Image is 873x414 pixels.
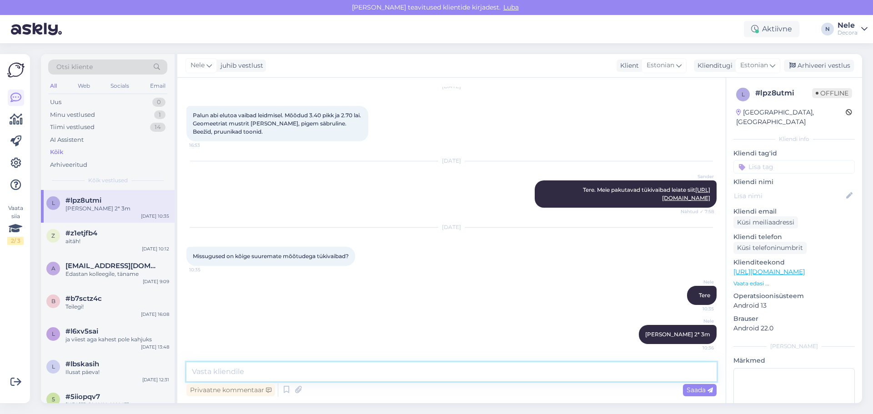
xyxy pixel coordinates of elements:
div: Privaatne kommentaar [186,384,275,396]
div: Küsi telefoninumbrit [733,242,807,254]
div: All [48,80,59,92]
div: Edastan kolleegile, täname [65,270,169,278]
div: Klient [617,61,639,70]
div: Uus [50,98,61,107]
span: Estonian [740,60,768,70]
div: [DATE] 16:08 [141,311,169,318]
div: Arhiveeri vestlus [784,60,854,72]
div: [DATE] 10:35 [141,213,169,219]
div: Web [76,80,92,92]
div: Tiimi vestlused [50,123,95,132]
div: N [821,23,834,35]
div: Socials [109,80,131,92]
div: Küsi meiliaadressi [733,216,798,229]
span: 16:53 [189,142,223,149]
span: #lbskasih [65,360,99,368]
span: l [52,363,55,370]
span: #l6xv5sai [65,327,98,335]
div: Minu vestlused [50,110,95,120]
span: Nele [680,279,714,285]
span: Nele [191,60,205,70]
span: 10:35 [680,305,714,312]
img: Askly Logo [7,61,25,79]
span: 5 [52,396,55,403]
div: [DATE] [186,157,717,165]
p: Märkmed [733,356,855,365]
span: Kõik vestlused [88,176,128,185]
p: Kliendi tag'id [733,149,855,158]
p: Operatsioonisüsteem [733,291,855,301]
div: 2 / 3 [7,237,24,245]
p: Vaata edasi ... [733,279,855,288]
div: Kliendi info [733,135,855,143]
div: juhib vestlust [217,61,263,70]
div: Arhiveeritud [50,160,87,170]
span: Missugused on kõige suuremate mõõtudega tükivaibad? [193,253,349,259]
span: Otsi kliente [56,62,93,72]
div: [PERSON_NAME] [733,342,855,350]
div: [URL][DOMAIN_NAME] [65,401,169,409]
div: [PERSON_NAME] 2* 3m [65,205,169,213]
div: 1 [154,110,166,120]
div: [GEOGRAPHIC_DATA], [GEOGRAPHIC_DATA] [736,108,846,127]
span: Tere. Meie pakutavad tükivaibad leiate siit [583,186,710,201]
div: [DATE] 13:48 [141,344,169,350]
span: b [51,298,55,304]
p: Kliendi nimi [733,177,855,187]
div: Kõik [50,148,63,157]
div: [DATE] 9:09 [143,278,169,285]
div: aitäh! [65,237,169,245]
p: Kliendi email [733,207,855,216]
span: Offline [812,88,852,98]
input: Lisa nimi [734,191,844,201]
span: a [51,265,55,272]
div: ja viiest aga kahest pole kahjuks [65,335,169,344]
p: Brauser [733,314,855,324]
span: Nele [680,318,714,324]
div: Ilusat päeva! [65,368,169,376]
span: Saada [687,386,713,394]
div: [DATE] 10:12 [142,245,169,252]
span: aare.mihelson@eltechsolutions.eu [65,262,160,270]
div: # lpz8utmi [755,88,812,99]
a: NeleDecora [838,22,868,36]
a: [URL][DOMAIN_NAME] [733,268,805,276]
div: Decora [838,29,858,36]
input: Lisa tag [733,160,855,174]
span: 10:36 [680,344,714,351]
div: Nele [838,22,858,29]
p: Kliendi telefon [733,232,855,242]
span: Estonian [647,60,674,70]
div: 14 [150,123,166,132]
span: Luba [501,3,522,11]
div: Teilegi! [65,303,169,311]
span: Nähtud ✓ 7:58 [680,208,714,215]
span: l [52,200,55,206]
p: Android 13 [733,301,855,310]
div: 0 [152,98,166,107]
span: #5iiopqv7 [65,393,100,401]
div: AI Assistent [50,135,84,145]
span: 10:35 [189,266,223,273]
span: [PERSON_NAME] 2* 3m [645,331,710,338]
div: Klienditugi [694,61,733,70]
span: #z1etjfb4 [65,229,97,237]
span: l [52,330,55,337]
div: [DATE] 12:31 [142,376,169,383]
div: Aktiivne [744,21,799,37]
div: Email [148,80,167,92]
span: #lpz8utmi [65,196,101,205]
span: z [51,232,55,239]
div: Vaata siia [7,204,24,245]
p: Klienditeekond [733,258,855,267]
span: Palun abi elutoa vaibad leidmisel. Mõõdud 3.40 pikk ja 2.70 lai. Geomeetriat mustrit [PERSON_NAME... [193,112,362,135]
p: Android 22.0 [733,324,855,333]
span: l [742,91,745,98]
span: Sander [680,173,714,180]
div: [DATE] [186,223,717,231]
span: Tere [699,292,710,299]
span: #b7sctz4c [65,294,102,303]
